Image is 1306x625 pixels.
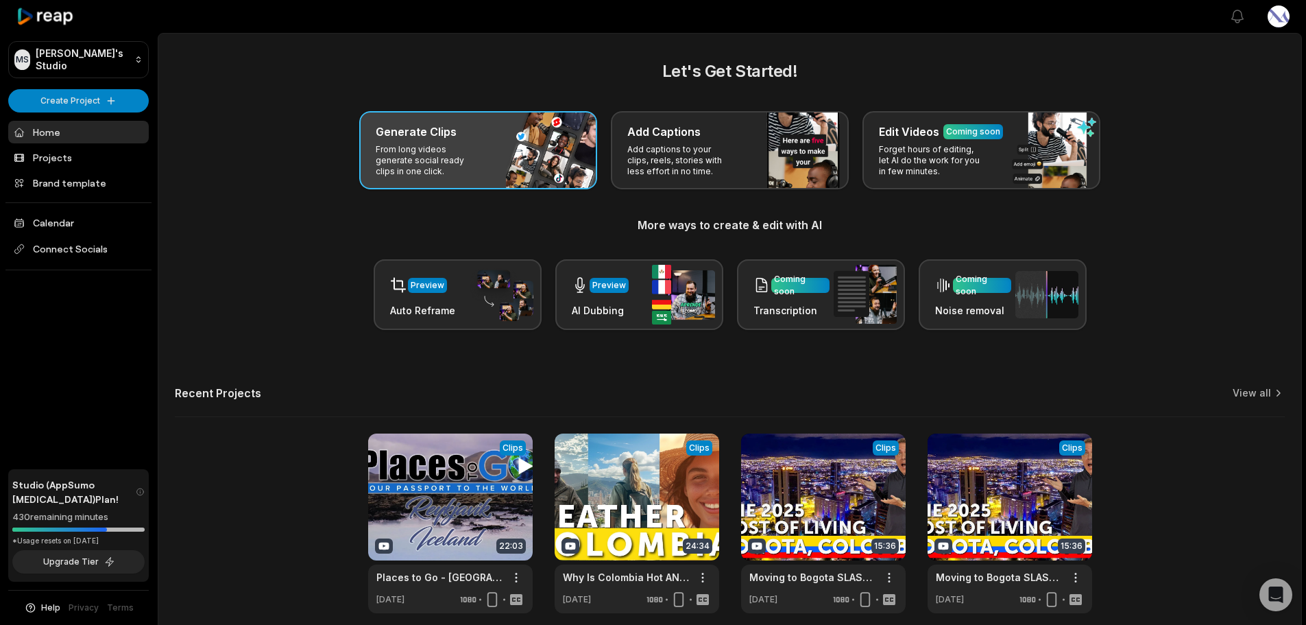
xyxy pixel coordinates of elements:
[956,273,1008,298] div: Coming soon
[8,237,149,261] span: Connect Socials
[470,268,533,322] img: auto_reframe.png
[774,273,827,298] div: Coming soon
[563,570,689,585] a: Why Is Colombia Hot AND Cold At The Same Time?
[8,89,149,113] button: Create Project
[41,602,60,614] span: Help
[12,550,145,574] button: Upgrade Tier
[1233,386,1271,400] a: View all
[390,303,455,318] h3: Auto Reframe
[175,386,261,400] h2: Recent Projects
[24,602,60,614] button: Help
[8,172,149,194] a: Brand template
[376,570,503,585] a: Places to Go - [GEOGRAPHIC_DATA], [GEOGRAPHIC_DATA] (S1E2)
[572,303,629,318] h3: AI Dubbing
[175,217,1285,233] h3: More ways to create & edit with AI
[411,279,444,292] div: Preview
[1015,271,1078,318] img: noise_removal.png
[8,211,149,234] a: Calendar
[376,144,482,177] p: From long videos generate social ready clips in one click.
[592,279,626,292] div: Preview
[935,303,1011,318] h3: Noise removal
[879,144,985,177] p: Forget hours of editing, let AI do the work for you in few minutes.
[652,265,715,325] img: ai_dubbing.png
[627,144,734,177] p: Add captions to your clips, reels, stories with less effort in no time.
[12,536,145,546] div: *Usage resets on [DATE]
[749,570,875,585] a: Moving to Bogota SLASHED My Living Costs by 70%
[175,59,1285,84] h2: Let's Get Started!
[376,123,457,140] h3: Generate Clips
[107,602,134,614] a: Terms
[946,126,1000,138] div: Coming soon
[879,123,939,140] h3: Edit Videos
[12,477,136,506] span: Studio (AppSumo [MEDICAL_DATA]) Plan!
[12,510,145,524] div: 430 remaining minutes
[14,49,30,70] div: MS
[753,303,830,318] h3: Transcription
[8,146,149,169] a: Projects
[936,570,1062,585] a: Moving to Bogota SLASHED My Living Costs by 70%
[627,123,701,140] h3: Add Captions
[69,602,99,614] a: Privacy
[1259,578,1292,611] div: Open Intercom Messenger
[8,121,149,143] a: Home
[36,47,129,72] p: [PERSON_NAME]'s Studio
[834,265,897,324] img: transcription.png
